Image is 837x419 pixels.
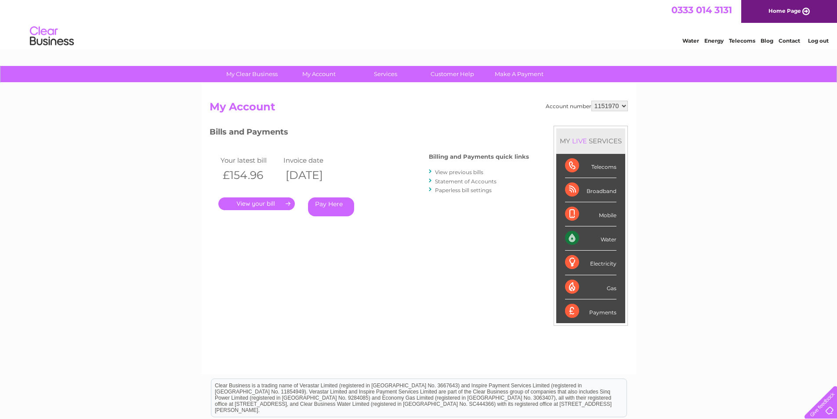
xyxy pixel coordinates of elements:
[218,166,282,184] th: £154.96
[211,5,627,43] div: Clear Business is a trading name of Verastar Limited (registered in [GEOGRAPHIC_DATA] No. 3667643...
[435,187,492,193] a: Paperless bill settings
[704,37,724,44] a: Energy
[308,197,354,216] a: Pay Here
[565,154,616,178] div: Telecoms
[565,275,616,299] div: Gas
[565,299,616,323] div: Payments
[570,137,589,145] div: LIVE
[565,178,616,202] div: Broadband
[435,178,496,185] a: Statement of Accounts
[29,23,74,50] img: logo.png
[218,197,295,210] a: .
[429,153,529,160] h4: Billing and Payments quick links
[483,66,555,82] a: Make A Payment
[761,37,773,44] a: Blog
[808,37,829,44] a: Log out
[349,66,422,82] a: Services
[671,4,732,15] a: 0333 014 3131
[210,101,628,117] h2: My Account
[218,154,282,166] td: Your latest bill
[779,37,800,44] a: Contact
[682,37,699,44] a: Water
[216,66,288,82] a: My Clear Business
[283,66,355,82] a: My Account
[565,202,616,226] div: Mobile
[729,37,755,44] a: Telecoms
[281,154,344,166] td: Invoice date
[281,166,344,184] th: [DATE]
[435,169,483,175] a: View previous bills
[210,126,529,141] h3: Bills and Payments
[556,128,625,153] div: MY SERVICES
[546,101,628,111] div: Account number
[565,226,616,251] div: Water
[416,66,489,82] a: Customer Help
[565,251,616,275] div: Electricity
